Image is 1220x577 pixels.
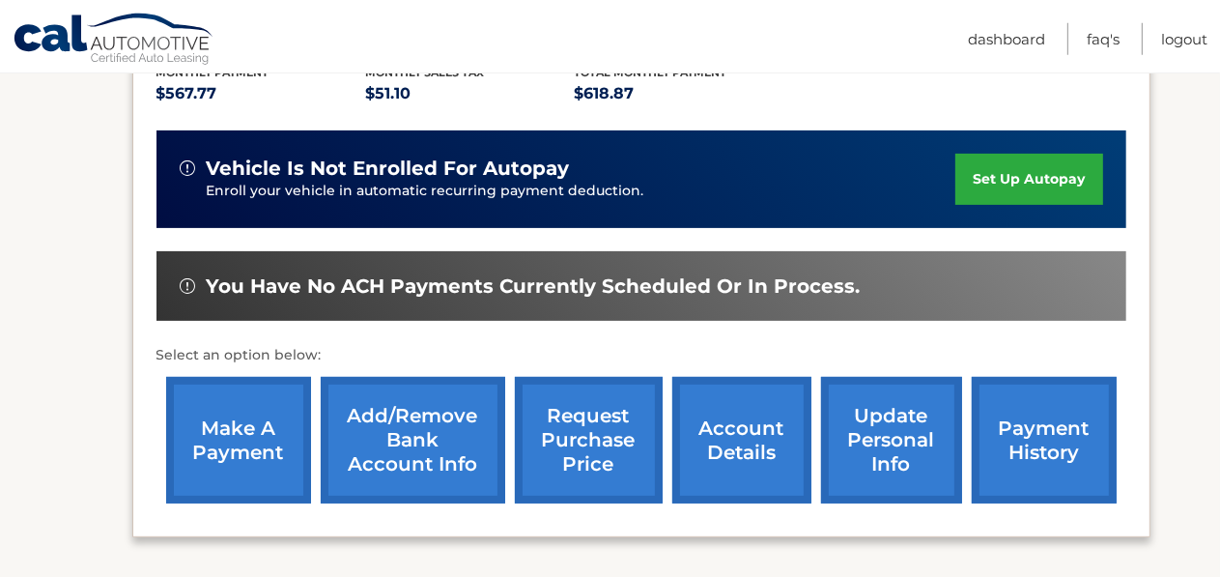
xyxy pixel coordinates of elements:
a: Add/Remove bank account info [321,377,505,504]
img: alert-white.svg [180,278,195,294]
a: payment history [972,377,1117,504]
p: Select an option below: [156,344,1126,367]
a: FAQ's [1087,23,1120,55]
p: $567.77 [156,80,366,107]
a: make a payment [166,377,311,504]
a: Logout [1161,23,1207,55]
a: set up autopay [955,154,1102,205]
p: Enroll your vehicle in automatic recurring payment deduction. [207,181,956,202]
span: You have no ACH payments currently scheduled or in process. [207,274,861,299]
p: $618.87 [575,80,784,107]
a: update personal info [821,377,962,504]
a: Dashboard [968,23,1045,55]
p: $51.10 [365,80,575,107]
a: request purchase price [515,377,663,504]
a: Cal Automotive [13,13,215,69]
span: vehicle is not enrolled for autopay [207,157,570,181]
a: account details [672,377,811,504]
img: alert-white.svg [180,160,195,176]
